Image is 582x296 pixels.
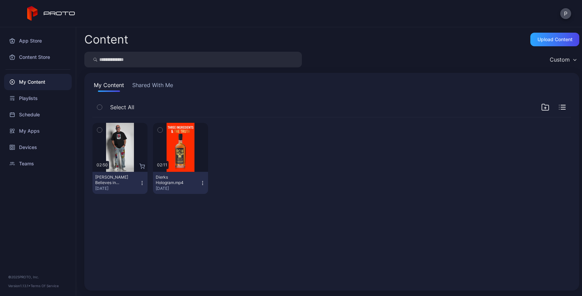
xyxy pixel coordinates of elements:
[92,81,125,92] button: My Content
[4,106,72,123] a: Schedule
[560,8,571,19] button: P
[4,139,72,155] a: Devices
[95,175,133,185] div: Howie Mandel Believes in Proto.mp4
[546,52,579,67] button: Custom
[31,284,59,288] a: Terms Of Service
[4,90,72,106] a: Playlists
[550,56,570,63] div: Custom
[8,274,68,280] div: © 2025 PROTO, Inc.
[110,103,134,111] span: Select All
[530,33,579,46] button: Upload Content
[4,123,72,139] a: My Apps
[8,284,31,288] span: Version 1.13.1 •
[156,186,200,191] div: [DATE]
[4,33,72,49] a: App Store
[153,172,208,194] button: Dierks Hologram.mp4[DATE]
[131,81,174,92] button: Shared With Me
[95,186,139,191] div: [DATE]
[4,155,72,172] a: Teams
[156,175,193,185] div: Dierks Hologram.mp4
[84,34,128,45] div: Content
[92,172,148,194] button: [PERSON_NAME] Believes in Proto.mp4[DATE]
[4,49,72,65] a: Content Store
[537,37,572,42] div: Upload Content
[4,74,72,90] a: My Content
